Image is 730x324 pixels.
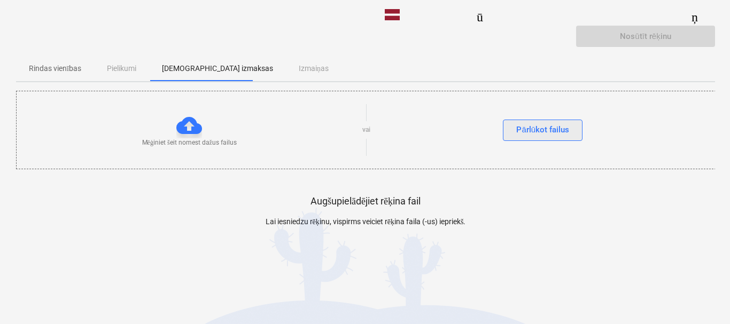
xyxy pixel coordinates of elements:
[310,195,421,207] font: Augšupielādējiet rēķina fail
[400,9,711,21] font: tastatūras_uz leju_bultiņa
[266,217,466,226] font: Lai iesniedzu rēķinu, vispirms veiciet rēķina faila (-us) iepriekš.
[29,64,81,73] font: Rindas vienības
[162,64,273,73] font: [DEMOGRAPHIC_DATA] izmaksas
[503,120,583,141] button: Pārlūkot failus
[16,91,716,169] div: Mēģiniet šeit nomest dažus failusvaiPārlūkot failus
[142,139,237,146] font: Mēģiniet šeit nomest dažus failus
[516,125,569,135] font: Pārlūkot failus
[362,126,370,133] font: vai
